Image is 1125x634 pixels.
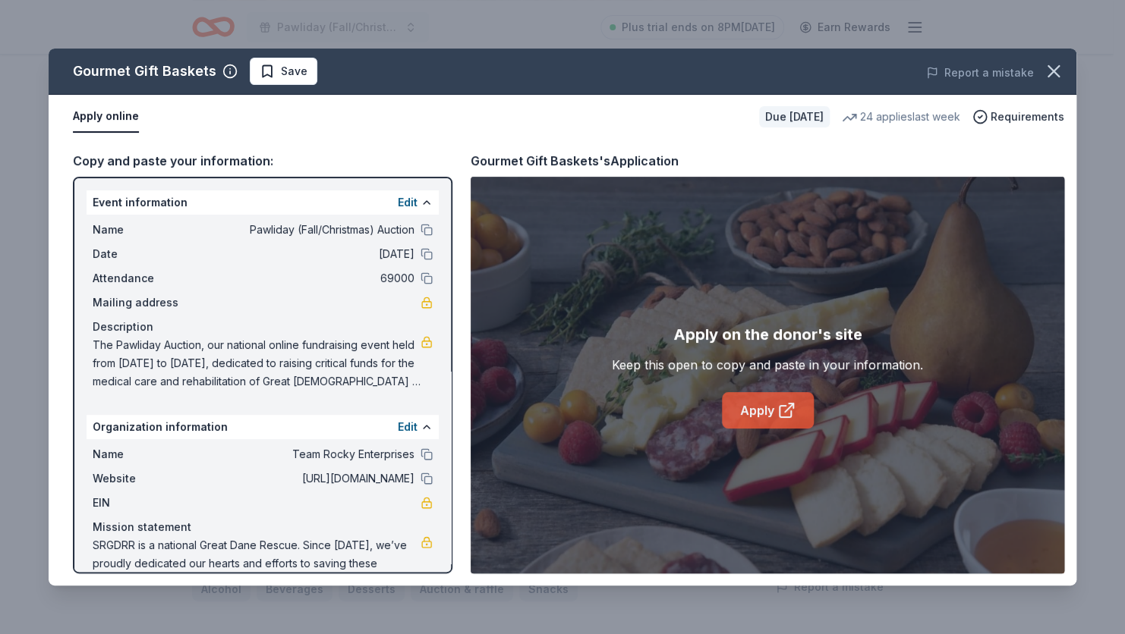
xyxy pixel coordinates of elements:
[93,318,433,336] div: Description
[250,58,317,85] button: Save
[93,221,194,239] span: Name
[471,151,679,171] div: Gourmet Gift Baskets's Application
[93,494,194,512] span: EIN
[194,469,414,488] span: [URL][DOMAIN_NAME]
[93,445,194,463] span: Name
[93,469,194,488] span: Website
[194,269,414,287] span: 69000
[194,221,414,239] span: Pawliday (Fall/Christmas) Auction
[926,64,1034,82] button: Report a mistake
[398,193,418,212] button: Edit
[93,293,194,312] span: Mailing address
[398,418,418,436] button: Edit
[93,269,194,287] span: Attendance
[842,108,960,126] div: 24 applies last week
[194,245,414,263] span: [DATE]
[972,108,1064,126] button: Requirements
[87,415,439,439] div: Organization information
[73,101,139,133] button: Apply online
[991,108,1064,126] span: Requirements
[281,62,307,80] span: Save
[612,356,923,374] div: Keep this open to copy and paste in your information.
[73,59,216,83] div: Gourmet Gift Baskets
[759,106,830,127] div: Due [DATE]
[93,518,433,536] div: Mission statement
[93,336,421,391] span: The Pawliday Auction, our national online fundraising event held from [DATE] to [DATE], dedicated...
[673,322,862,347] div: Apply on the donor's site
[73,151,452,171] div: Copy and paste your information:
[87,190,439,215] div: Event information
[194,445,414,463] span: Team Rocky Enterprises
[722,392,814,428] a: Apply
[93,245,194,263] span: Date
[93,536,421,591] span: SRGDRR is a national Great Dane Rescue. Since [DATE], we’ve proudly dedicated our hearts and effo...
